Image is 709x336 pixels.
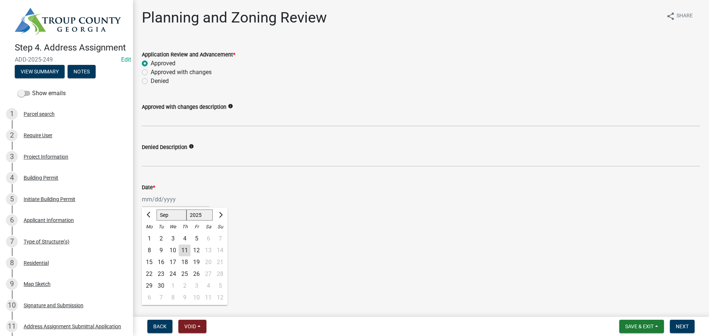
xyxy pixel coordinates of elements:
[155,268,167,280] div: Tuesday, September 23, 2025
[155,292,167,304] div: Tuesday, October 7, 2025
[143,233,155,245] div: 1
[191,268,202,280] div: Friday, September 26, 2025
[191,233,202,245] div: 5
[191,245,202,256] div: Friday, September 12, 2025
[143,280,155,292] div: Monday, September 29, 2025
[214,221,226,233] div: Su
[666,12,675,21] i: share
[142,9,327,27] h1: Planning and Zoning Review
[121,56,131,63] a: Edit
[68,65,96,78] button: Notes
[24,197,75,202] div: Initiate Building Permit
[6,236,18,247] div: 7
[179,268,191,280] div: 25
[167,256,179,268] div: 17
[6,108,18,120] div: 1
[167,280,179,292] div: 1
[677,12,693,21] span: Share
[143,280,155,292] div: 29
[155,233,167,245] div: 2
[191,233,202,245] div: Friday, September 5, 2025
[142,52,235,58] label: Application Review and Advancement
[167,268,179,280] div: Wednesday, September 24, 2025
[6,129,18,141] div: 2
[24,260,49,266] div: Residential
[155,233,167,245] div: Tuesday, September 2, 2025
[179,280,191,292] div: Thursday, October 2, 2025
[179,280,191,292] div: 2
[143,292,155,304] div: Monday, October 6, 2025
[6,151,18,163] div: 3
[143,221,155,233] div: Mo
[191,256,202,268] div: Friday, September 19, 2025
[142,185,155,190] label: Date
[191,280,202,292] div: Friday, October 3, 2025
[670,320,695,333] button: Next
[191,292,202,304] div: 10
[191,245,202,256] div: 12
[179,233,191,245] div: Thursday, September 4, 2025
[15,42,127,53] h4: Step 4. Address Assignment
[6,321,18,332] div: 11
[155,256,167,268] div: 16
[191,256,202,268] div: 19
[625,323,654,329] span: Save & Exit
[6,299,18,311] div: 10
[143,245,155,256] div: Monday, September 8, 2025
[121,56,131,63] wm-modal-confirm: Edit Application Number
[24,239,69,244] div: Type of Structure(s)
[179,221,191,233] div: Th
[179,256,191,268] div: 18
[155,245,167,256] div: 9
[15,8,121,35] img: Troup County, Georgia
[167,233,179,245] div: 3
[167,280,179,292] div: Wednesday, October 1, 2025
[179,256,191,268] div: Thursday, September 18, 2025
[660,9,699,23] button: shareShare
[24,154,68,159] div: Project Information
[191,280,202,292] div: 3
[147,320,172,333] button: Back
[179,245,191,256] div: 11
[142,105,226,110] label: Approved with changes description
[143,256,155,268] div: 15
[143,256,155,268] div: Monday, September 15, 2025
[167,292,179,304] div: 8
[15,69,65,75] wm-modal-confirm: Summary
[178,320,206,333] button: Void
[24,218,74,223] div: Applicant Information
[6,214,18,226] div: 6
[155,268,167,280] div: 23
[151,68,212,77] label: Approved with changes
[167,221,179,233] div: We
[191,221,202,233] div: Fr
[155,245,167,256] div: Tuesday, September 9, 2025
[143,268,155,280] div: 22
[24,111,55,117] div: Parcel search
[191,292,202,304] div: Friday, October 10, 2025
[167,245,179,256] div: 10
[179,292,191,304] div: 9
[6,278,18,290] div: 9
[179,268,191,280] div: Thursday, September 25, 2025
[68,69,96,75] wm-modal-confirm: Notes
[24,175,58,180] div: Building Permit
[179,233,191,245] div: 4
[155,280,167,292] div: 30
[676,323,689,329] span: Next
[143,268,155,280] div: Monday, September 22, 2025
[186,209,213,221] select: Select year
[155,256,167,268] div: Tuesday, September 16, 2025
[24,303,83,308] div: Signature and Submission
[155,280,167,292] div: Tuesday, September 30, 2025
[143,245,155,256] div: 8
[153,323,167,329] span: Back
[18,89,66,98] label: Show emails
[151,77,169,86] label: Denied
[619,320,664,333] button: Save & Exit
[24,133,52,138] div: Require User
[6,172,18,184] div: 4
[179,292,191,304] div: Thursday, October 9, 2025
[15,56,118,63] span: ADD-2025-249
[184,323,196,329] span: Void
